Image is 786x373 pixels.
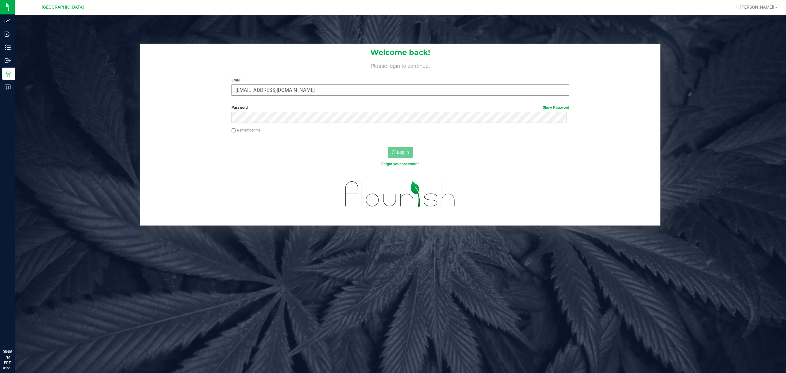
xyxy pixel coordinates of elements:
input: Remember me [232,128,236,133]
h4: Please login to continue. [140,61,661,69]
button: Log In [388,147,413,158]
img: flourish_logo.svg [335,173,465,215]
label: Email [232,77,569,83]
span: Log In [397,150,409,155]
a: Show Password [543,105,569,110]
p: 08:06 PM EDT [3,349,12,366]
inline-svg: Outbound [5,57,11,64]
span: [GEOGRAPHIC_DATA] [42,5,84,10]
p: 09/23 [3,366,12,370]
inline-svg: Retail [5,71,11,77]
inline-svg: Analytics [5,18,11,24]
inline-svg: Inventory [5,44,11,50]
inline-svg: Reports [5,84,11,90]
span: Hi, [PERSON_NAME]! [734,5,774,10]
label: Remember me [232,128,260,133]
h1: Welcome back! [140,49,661,57]
a: Forgot your password? [381,162,419,166]
span: Password [232,105,248,110]
inline-svg: Inbound [5,31,11,37]
iframe: Resource center [6,324,25,342]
